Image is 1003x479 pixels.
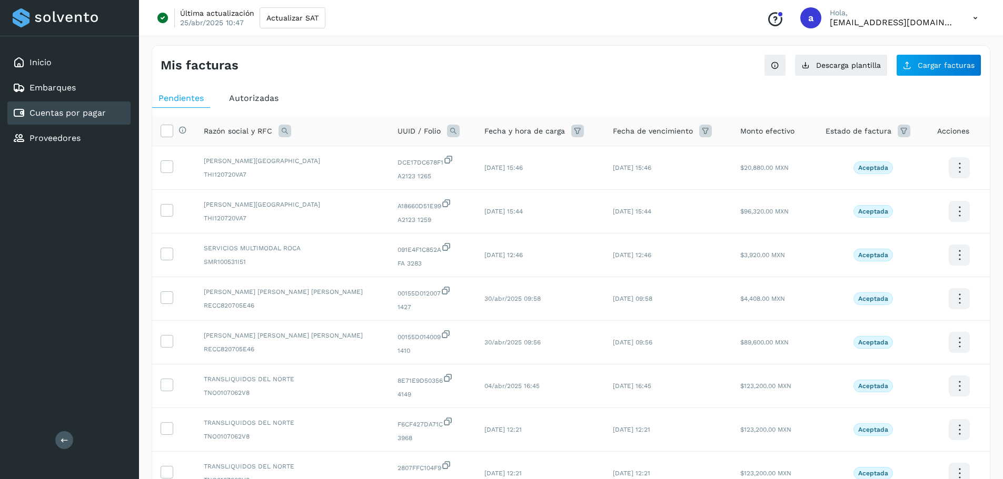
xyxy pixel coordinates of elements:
a: Inicio [29,57,52,67]
span: $96,320.00 MXN [740,208,789,215]
span: THI120720VA7 [204,213,381,223]
span: $3,920.00 MXN [740,251,785,259]
a: Cuentas por pagar [29,108,106,118]
span: $123,200.00 MXN [740,426,791,433]
button: Descarga plantilla [795,54,888,76]
span: THI120720VA7 [204,170,381,179]
span: [DATE] 12:21 [613,426,650,433]
span: Acciones [937,126,969,137]
span: [DATE] 12:46 [484,251,523,259]
span: TNO0107062V8 [204,432,381,441]
div: Proveedores [7,127,131,150]
span: Razón social y RFC [204,126,272,137]
p: Hola, [830,8,956,17]
span: TRANSLIQUIDOS DEL NORTE [204,374,381,384]
span: Pendientes [158,93,204,103]
span: TNO0107062V8 [204,388,381,398]
span: [DATE] 12:46 [613,251,651,259]
span: SMR100531I51 [204,257,381,267]
a: Proveedores [29,133,81,143]
span: 30/abr/2025 09:56 [484,339,541,346]
div: Embarques [7,76,131,99]
span: Autorizadas [229,93,279,103]
span: A2123 1265 [398,171,468,181]
p: Aceptada [858,470,888,477]
span: Monto efectivo [740,126,795,137]
span: 04/abr/2025 16:45 [484,382,540,390]
span: 8E71E9D50356 [398,373,468,385]
span: 30/abr/2025 09:58 [484,295,541,302]
button: Actualizar SAT [260,7,325,28]
span: [DATE] 09:58 [613,295,652,302]
p: Aceptada [858,339,888,346]
p: 25/abr/2025 10:47 [180,18,244,27]
span: UUID / Folio [398,126,441,137]
span: 00155D014009 [398,329,468,342]
span: 3968 [398,433,468,443]
p: Aceptada [858,251,888,259]
span: TRANSLIQUIDOS DEL NORTE [204,418,381,427]
span: F6CF427DA71C [398,416,468,429]
div: Inicio [7,51,131,74]
span: [DATE] 16:45 [613,382,651,390]
span: RECC820705E46 [204,344,381,354]
span: 1410 [398,346,468,355]
span: 091E4F1C852A [398,242,468,254]
span: Cargar facturas [918,62,975,69]
span: RECC820705E46 [204,301,381,310]
span: $4,408.00 MXN [740,295,785,302]
span: TRANSLIQUIDOS DEL NORTE [204,462,381,471]
span: Estado de factura [826,126,891,137]
span: $89,600.00 MXN [740,339,789,346]
span: Descarga plantilla [816,62,881,69]
span: [PERSON_NAME] [PERSON_NAME] [PERSON_NAME] [204,331,381,340]
span: [DATE] 15:44 [613,208,651,215]
span: [DATE] 15:46 [613,164,651,171]
span: [DATE] 15:46 [484,164,523,171]
span: $20,880.00 MXN [740,164,789,171]
h4: Mis facturas [161,58,239,73]
p: administracion@aplogistica.com [830,17,956,27]
button: Cargar facturas [896,54,981,76]
span: 4149 [398,390,468,399]
span: 00155D012007 [398,286,468,298]
p: Aceptada [858,295,888,302]
span: 2807FFC104F9 [398,460,468,473]
span: [DATE] 09:56 [613,339,652,346]
span: [DATE] 12:21 [613,470,650,477]
span: [PERSON_NAME] [PERSON_NAME] [PERSON_NAME] [204,287,381,297]
span: A18660D51E99 [398,198,468,211]
div: Cuentas por pagar [7,101,131,125]
span: SERVICIOS MULTIMODAL ROCA [204,243,381,253]
a: Embarques [29,83,76,93]
span: Fecha de vencimiento [613,126,693,137]
span: $123,200.00 MXN [740,470,791,477]
p: Última actualización [180,8,254,18]
span: $123,200.00 MXN [740,382,791,390]
p: Aceptada [858,208,888,215]
span: Actualizar SAT [266,14,319,22]
span: [DATE] 15:44 [484,208,523,215]
span: 1427 [398,302,468,312]
span: [DATE] 12:21 [484,470,522,477]
span: [PERSON_NAME][GEOGRAPHIC_DATA] [204,200,381,209]
p: Aceptada [858,426,888,433]
span: Fecha y hora de carga [484,126,565,137]
p: Aceptada [858,382,888,390]
span: A2123 1259 [398,215,468,225]
span: DCE17DC678F1 [398,155,468,167]
span: [DATE] 12:21 [484,426,522,433]
span: FA 3283 [398,259,468,268]
span: [PERSON_NAME][GEOGRAPHIC_DATA] [204,156,381,166]
p: Aceptada [858,164,888,171]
